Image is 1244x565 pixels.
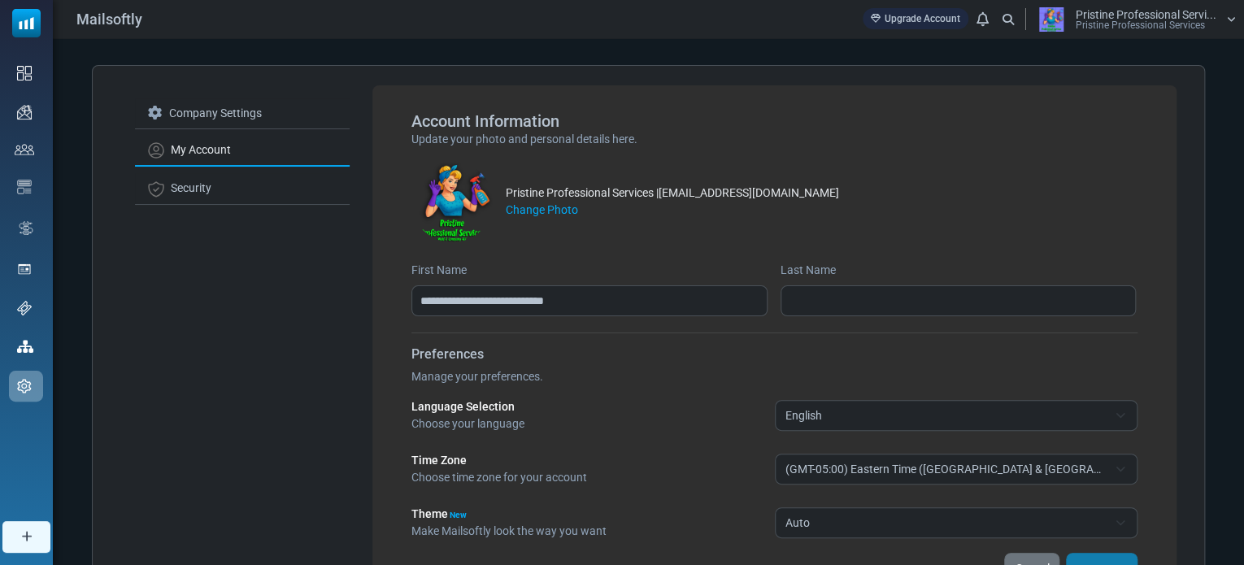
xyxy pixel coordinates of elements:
a: Upgrade Account [863,8,968,29]
span: (GMT-05:00) Eastern Time (US & Canada) [785,459,1108,479]
a: My Account [135,135,350,167]
img: email-templates-icon.svg [17,180,32,194]
img: dashboard-icon.svg [17,66,32,80]
h6: Preferences [411,346,1137,362]
span: English [775,400,1138,431]
span: (GMT-05:00) Eastern Time (US & Canada) [775,454,1138,485]
a: Security [135,173,350,204]
img: User Logo [1031,7,1072,32]
span: Auto [775,507,1138,538]
span: Auto [785,513,1108,532]
h5: Account Information [411,111,1137,131]
label: Last Name [781,262,836,279]
img: workflow.svg [17,219,35,237]
label: Theme [411,506,473,523]
img: mailsoftly_icon_blue_white.svg [12,9,41,37]
p: Choose your language [411,415,524,432]
label: First Name [411,262,467,279]
img: PristineLogo7NoBckgrnd.png [411,161,493,242]
span: Pristine Professional Servi... [1076,9,1216,20]
a: Company Settings [135,98,350,129]
span: English [785,406,1108,425]
span: Manage your preferences. [411,370,543,383]
span: Mailsoftly [76,8,142,30]
img: contacts-icon.svg [15,144,34,155]
img: support-icon.svg [17,301,32,315]
span: Pristine Professional Services [1076,20,1205,30]
label: Language Selection [411,398,515,415]
label: Time Zone [411,452,467,469]
p: Make Mailsoftly look the way you want [411,523,607,540]
div: New [448,511,473,523]
img: landing_pages.svg [17,262,32,276]
span: Update your photo and personal details here. [411,133,637,146]
label: Change Photo [506,202,578,219]
div: Pristine Professional Services | [EMAIL_ADDRESS][DOMAIN_NAME] [506,185,839,202]
p: Choose time zone for your account [411,469,587,486]
img: campaigns-icon.png [17,105,32,120]
img: settings-icon.svg [17,379,32,393]
a: User Logo Pristine Professional Servi... Pristine Professional Services [1031,7,1236,32]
